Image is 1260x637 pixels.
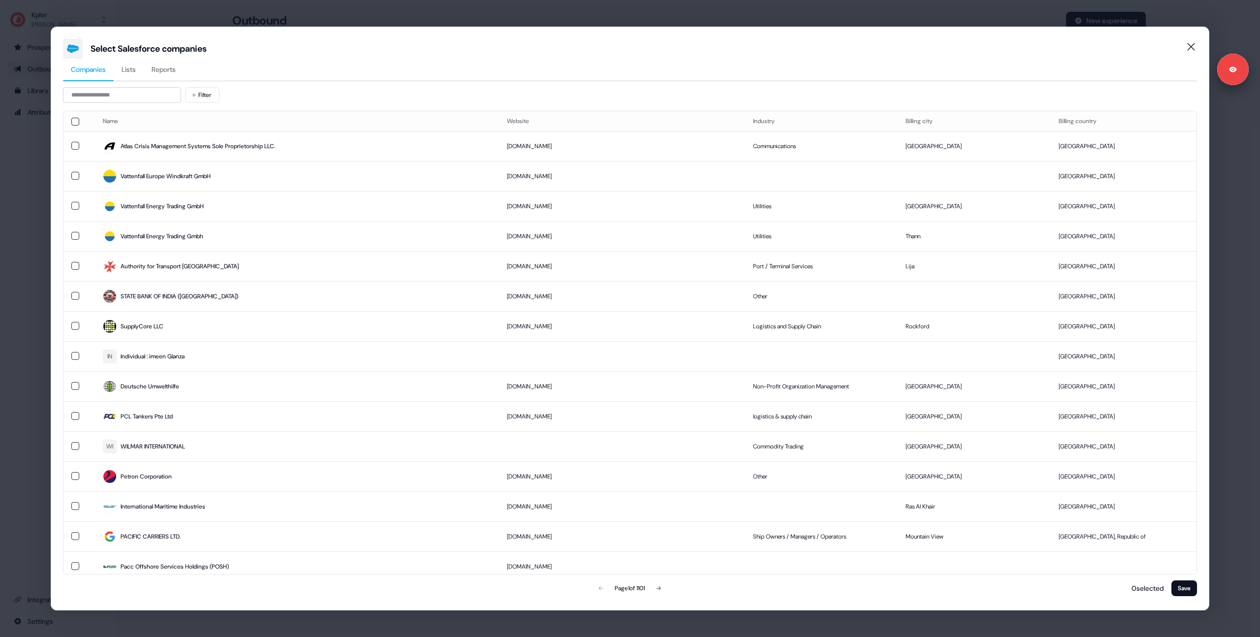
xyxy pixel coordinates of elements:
td: [GEOGRAPHIC_DATA] [1051,221,1197,251]
td: [DOMAIN_NAME] [499,221,745,251]
td: Communications [745,131,898,161]
td: [DOMAIN_NAME] [499,401,745,431]
td: [GEOGRAPHIC_DATA] [1051,161,1197,191]
td: Logistics and Supply Chain [745,311,898,341]
td: Commodity Trading [745,431,898,461]
td: [GEOGRAPHIC_DATA] [1051,281,1197,311]
div: Page 1 of 1101 [615,583,645,593]
td: [DOMAIN_NAME] [499,521,745,551]
th: Billing city [898,111,1050,131]
div: STATE BANK OF INDIA ([GEOGRAPHIC_DATA]) [121,291,238,301]
td: [GEOGRAPHIC_DATA] [898,431,1050,461]
td: [GEOGRAPHIC_DATA] [898,191,1050,221]
td: [DOMAIN_NAME] [499,191,745,221]
th: Website [499,111,745,131]
td: Other [745,281,898,311]
div: Vattenfall Energy Trading Gmbh [121,231,203,241]
td: Utilities [745,221,898,251]
td: Non-Profit Organization Management [745,371,898,401]
td: [GEOGRAPHIC_DATA] [898,401,1050,431]
td: [DOMAIN_NAME] [499,131,745,161]
td: Mountain View [898,521,1050,551]
div: PACIFIC CARRIERS LTD. [121,532,181,541]
div: Atlas Crisis Management Systems Sole Proprietorship LLC. [121,141,275,151]
div: International Maritime Industries [121,502,205,511]
td: [GEOGRAPHIC_DATA] [1051,431,1197,461]
th: Billing country [1051,111,1197,131]
th: Industry [745,111,898,131]
span: Companies [71,64,106,74]
td: Utilities [745,191,898,221]
button: Save [1171,580,1197,596]
button: Close [1181,37,1201,57]
button: Filter [185,87,220,103]
td: [GEOGRAPHIC_DATA], Republic of [1051,521,1197,551]
div: Individual : imeen Glanza [121,351,185,361]
div: WILMAR INTERNATIONAL [121,442,185,451]
td: [DOMAIN_NAME] [499,311,745,341]
div: Vattenfall Europe Windkraft GmbH [121,171,211,181]
td: Rockford [898,311,1050,341]
td: [GEOGRAPHIC_DATA] [1051,131,1197,161]
td: Ship Owners / Managers / Operators [745,521,898,551]
td: Port / Terminal Services [745,251,898,281]
div: WI [106,442,113,451]
span: Lists [122,64,136,74]
div: Deutsche Umwelthilfe [121,382,179,391]
div: Authority for Transport [GEOGRAPHIC_DATA] [121,261,239,271]
td: [GEOGRAPHIC_DATA] [898,371,1050,401]
div: PCL Tankers Pte Ltd [121,412,173,421]
td: [GEOGRAPHIC_DATA] [1051,371,1197,401]
td: [GEOGRAPHIC_DATA] [1051,311,1197,341]
td: Other [745,461,898,491]
td: [GEOGRAPHIC_DATA] [1051,191,1197,221]
td: [DOMAIN_NAME] [499,281,745,311]
td: [GEOGRAPHIC_DATA] [1051,251,1197,281]
div: Petron Corporation [121,472,172,481]
td: [DOMAIN_NAME] [499,551,745,581]
th: Name [95,111,499,131]
td: [GEOGRAPHIC_DATA] [1051,401,1197,431]
td: logistics & supply chain [745,401,898,431]
div: IN [107,351,112,361]
td: [DOMAIN_NAME] [499,161,745,191]
td: Lija [898,251,1050,281]
td: [GEOGRAPHIC_DATA] [898,131,1050,161]
td: [GEOGRAPHIC_DATA] [1051,461,1197,491]
td: [GEOGRAPHIC_DATA] [1051,341,1197,371]
td: [GEOGRAPHIC_DATA] [1051,491,1197,521]
td: Ras Al Khair [898,491,1050,521]
td: [DOMAIN_NAME] [499,371,745,401]
td: [DOMAIN_NAME] [499,251,745,281]
td: [GEOGRAPHIC_DATA] [898,461,1050,491]
div: Pacc Offshore Services Holdings (POSH) [121,562,229,572]
td: Thann [898,221,1050,251]
td: [DOMAIN_NAME] [499,491,745,521]
td: [DOMAIN_NAME] [499,461,745,491]
div: SupplyCore LLC [121,321,163,331]
span: Reports [152,64,176,74]
p: 0 selected [1128,583,1164,593]
div: Select Salesforce companies [91,43,207,55]
div: Vattenfall Energy Trading GmbH [121,201,204,211]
